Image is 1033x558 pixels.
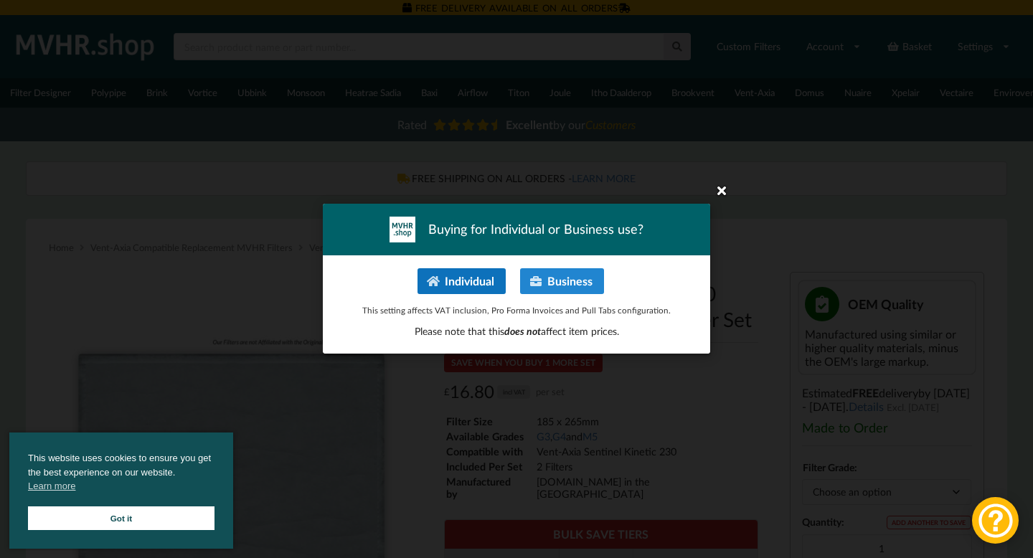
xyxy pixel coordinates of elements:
[28,506,214,530] a: Got it cookie
[338,325,695,339] p: Please note that this affect item prices.
[418,268,506,294] button: Individual
[338,304,695,316] p: This setting affects VAT inclusion, Pro Forma Invoices and Pull Tabs configuration.
[28,479,75,493] a: cookies - Learn more
[28,451,214,497] span: This website uses cookies to ensure you get the best experience on our website.
[390,217,415,242] img: mvhr-inverted.png
[504,326,541,338] span: does not
[520,268,604,294] button: Business
[9,432,233,549] div: cookieconsent
[428,221,643,239] span: Buying for Individual or Business use?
